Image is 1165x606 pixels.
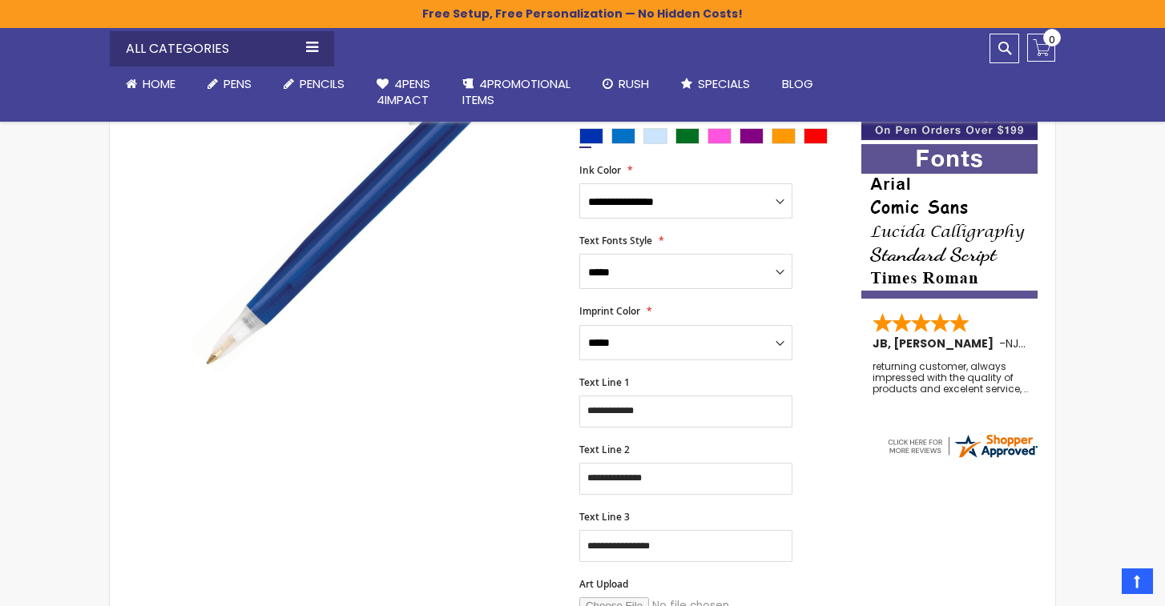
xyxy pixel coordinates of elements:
[772,128,796,144] div: Orange
[1027,34,1055,62] a: 0
[579,304,640,318] span: Imprint Color
[1033,563,1165,606] iframe: Google Customer Reviews
[110,31,334,66] div: All Categories
[1049,32,1055,47] span: 0
[191,10,558,375] img: bic_tri_stic_clr_side_royal_1_1.jpg
[191,66,268,102] a: Pens
[885,431,1039,460] img: 4pens.com widget logo
[579,128,603,144] div: Blue
[143,75,175,92] span: Home
[782,75,813,92] span: Blog
[611,128,635,144] div: Blue Light
[268,66,361,102] a: Pencils
[579,510,630,524] span: Text Line 3
[873,361,1028,395] div: returning customer, always impressed with the quality of products and excelent service, will retu...
[579,577,628,591] span: Art Upload
[579,234,652,247] span: Text Fonts Style
[377,75,430,108] span: 4Pens 4impact
[643,128,667,144] div: Clear
[675,128,699,144] div: Green
[224,75,252,92] span: Pens
[587,66,665,102] a: Rush
[619,75,649,92] span: Rush
[579,443,630,456] span: Text Line 2
[804,128,828,144] div: Red
[361,66,446,118] a: 4Pens4impact
[766,66,829,102] a: Blog
[579,163,621,177] span: Ink Color
[110,66,191,102] a: Home
[1006,335,1026,351] span: NJ
[300,75,345,92] span: Pencils
[873,335,999,351] span: JB, [PERSON_NAME]
[999,335,1139,351] span: - ,
[446,66,587,118] a: 4PROMOTIONALITEMS
[698,75,750,92] span: Specials
[579,375,630,389] span: Text Line 1
[665,66,766,102] a: Specials
[885,450,1039,464] a: 4pens.com certificate URL
[462,75,570,108] span: 4PROMOTIONAL ITEMS
[740,128,764,144] div: Purple
[861,144,1038,299] img: font-personalization-examples
[707,128,732,144] div: Pink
